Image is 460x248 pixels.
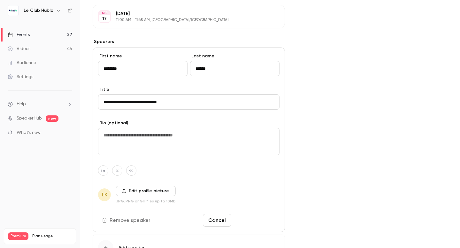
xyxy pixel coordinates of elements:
div: Events [8,32,30,38]
button: Cancel [203,214,231,227]
span: Premium [8,232,28,240]
li: help-dropdown-opener [8,101,72,107]
a: SpeakerHub [17,115,42,122]
h6: Le Club Hublo [24,7,53,14]
label: Bio (optional) [98,120,280,126]
label: Speakers [93,39,285,45]
label: Edit profile picture [116,186,176,196]
div: SEP [99,11,110,15]
iframe: Noticeable Trigger [65,130,72,136]
button: Remove speaker [98,214,156,227]
span: Plan usage [32,234,72,239]
p: JPG, PNG or GIF files up to 10MB [116,199,176,204]
span: LK [102,191,107,199]
img: Le Club Hublo [8,5,18,16]
label: First name [98,53,188,59]
div: Videos [8,46,30,52]
span: What's new [17,129,41,136]
div: Audience [8,60,36,66]
label: Title [98,86,280,93]
div: Settings [8,74,33,80]
label: Last name [190,53,280,59]
span: Help [17,101,26,107]
button: Save changes [234,214,280,227]
span: new [46,115,58,122]
p: [DATE] [116,11,251,17]
p: 11:00 AM - 11:45 AM, [GEOGRAPHIC_DATA]/[GEOGRAPHIC_DATA] [116,18,251,23]
p: 17 [102,16,107,22]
